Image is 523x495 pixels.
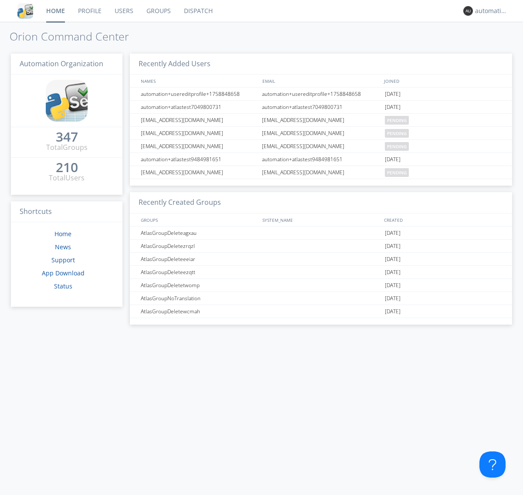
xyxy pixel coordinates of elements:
a: 347 [56,132,78,142]
div: CREATED [382,214,504,226]
div: [EMAIL_ADDRESS][DOMAIN_NAME] [260,166,383,179]
div: AtlasGroupDeletezrqzl [139,240,259,252]
span: [DATE] [385,101,401,114]
a: [EMAIL_ADDRESS][DOMAIN_NAME][EMAIL_ADDRESS][DOMAIN_NAME]pending [130,140,512,153]
a: automation+usereditprofile+1758848658automation+usereditprofile+1758848658[DATE] [130,88,512,101]
div: EMAIL [260,75,382,87]
div: automation+atlas0014 [475,7,508,15]
div: AtlasGroupDeleteeeiar [139,253,259,265]
a: 210 [56,163,78,173]
div: AtlasGroupDeletetwomp [139,279,259,292]
a: [EMAIL_ADDRESS][DOMAIN_NAME][EMAIL_ADDRESS][DOMAIN_NAME]pending [130,166,512,179]
div: [EMAIL_ADDRESS][DOMAIN_NAME] [139,114,259,126]
span: [DATE] [385,305,401,318]
div: automation+atlastest9484981651 [139,153,259,166]
div: automation+usereditprofile+1758848658 [260,88,383,100]
a: AtlasGroupDeletezrqzl[DATE] [130,240,512,253]
a: Support [51,256,75,264]
div: automation+usereditprofile+1758848658 [139,88,259,100]
div: AtlasGroupNoTranslation [139,292,259,305]
h3: Shortcuts [11,201,122,223]
a: AtlasGroupDeleteagxau[DATE] [130,227,512,240]
a: automation+atlastest7049800731automation+atlastest7049800731[DATE] [130,101,512,114]
span: [DATE] [385,266,401,279]
h3: Recently Added Users [130,54,512,75]
div: AtlasGroupDeletewcmah [139,305,259,318]
a: AtlasGroupDeleteezqtt[DATE] [130,266,512,279]
iframe: Toggle Customer Support [479,451,506,478]
span: [DATE] [385,240,401,253]
a: News [55,243,71,251]
span: pending [385,116,409,125]
div: automation+atlastest9484981651 [260,153,383,166]
a: AtlasGroupDeleteeeiar[DATE] [130,253,512,266]
span: [DATE] [385,88,401,101]
a: AtlasGroupNoTranslation[DATE] [130,292,512,305]
img: cddb5a64eb264b2086981ab96f4c1ba7 [17,3,33,19]
div: automation+atlastest7049800731 [139,101,259,113]
a: AtlasGroupDeletetwomp[DATE] [130,279,512,292]
div: [EMAIL_ADDRESS][DOMAIN_NAME] [260,127,383,139]
a: App Download [42,269,85,277]
div: AtlasGroupDeleteagxau [139,227,259,239]
div: SYSTEM_NAME [260,214,382,226]
div: NAMES [139,75,258,87]
div: 347 [56,132,78,141]
span: Automation Organization [20,59,103,68]
a: AtlasGroupDeletewcmah[DATE] [130,305,512,318]
h3: Recently Created Groups [130,192,512,214]
a: automation+atlastest9484981651automation+atlastest9484981651[DATE] [130,153,512,166]
span: pending [385,129,409,138]
div: 210 [56,163,78,172]
a: Status [54,282,72,290]
div: [EMAIL_ADDRESS][DOMAIN_NAME] [139,140,259,153]
span: pending [385,142,409,151]
span: [DATE] [385,227,401,240]
img: cddb5a64eb264b2086981ab96f4c1ba7 [46,80,88,122]
span: [DATE] [385,292,401,305]
span: [DATE] [385,153,401,166]
img: 373638.png [463,6,473,16]
a: [EMAIL_ADDRESS][DOMAIN_NAME][EMAIL_ADDRESS][DOMAIN_NAME]pending [130,127,512,140]
div: JOINED [382,75,504,87]
div: AtlasGroupDeleteezqtt [139,266,259,278]
a: Home [54,230,71,238]
span: pending [385,168,409,177]
div: [EMAIL_ADDRESS][DOMAIN_NAME] [260,114,383,126]
span: [DATE] [385,253,401,266]
div: [EMAIL_ADDRESS][DOMAIN_NAME] [139,166,259,179]
span: [DATE] [385,279,401,292]
div: automation+atlastest7049800731 [260,101,383,113]
div: Total Groups [46,142,88,153]
div: Total Users [49,173,85,183]
div: GROUPS [139,214,258,226]
div: [EMAIL_ADDRESS][DOMAIN_NAME] [139,127,259,139]
div: [EMAIL_ADDRESS][DOMAIN_NAME] [260,140,383,153]
a: [EMAIL_ADDRESS][DOMAIN_NAME][EMAIL_ADDRESS][DOMAIN_NAME]pending [130,114,512,127]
